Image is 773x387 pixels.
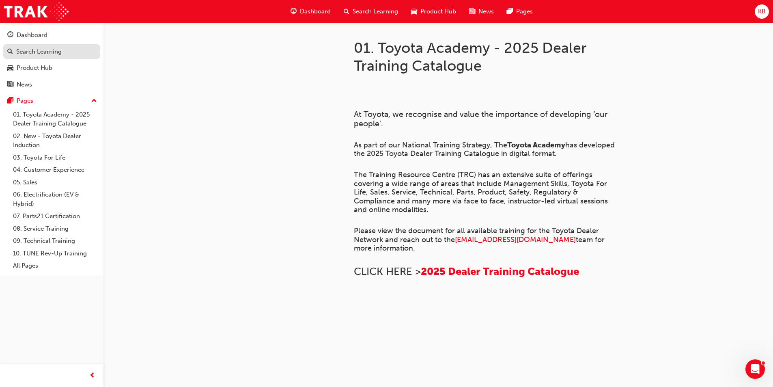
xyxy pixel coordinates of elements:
[421,265,579,278] a: 2025 Dealer Training Catalogue
[7,32,13,39] span: guage-icon
[3,26,100,93] button: DashboardSearch LearningProduct HubNews
[10,235,100,247] a: 09. Technical Training
[10,176,100,189] a: 05. Sales
[300,7,331,16] span: Dashboard
[284,3,337,20] a: guage-iconDashboard
[344,6,349,17] span: search-icon
[354,39,620,74] h1: 01. Toyota Academy - 2025 Dealer Training Catalogue
[411,6,417,17] span: car-icon
[354,235,607,253] span: team for more information.
[755,4,769,19] button: KB
[354,141,507,149] span: As part of our National Training Strategy, The
[337,3,405,20] a: search-iconSearch Learning
[354,226,601,244] span: Please view the document for all available training for the Toyota Dealer Network and reach out t...
[354,110,609,128] span: At Toyota, we recognise and value the importance of developing ‘our people'.
[745,359,765,379] iframe: Intercom live chat
[89,371,95,381] span: prev-icon
[507,6,513,17] span: pages-icon
[3,61,100,76] a: Product Hub
[7,97,13,105] span: pages-icon
[10,108,100,130] a: 01. Toyota Academy - 2025 Dealer Training Catalogue
[354,141,617,158] span: has developed the 2025 Toyota Dealer Training Catalogue in digital format.
[291,6,297,17] span: guage-icon
[17,96,33,106] div: Pages
[10,210,100,223] a: 07. Parts21 Certification
[91,96,97,106] span: up-icon
[3,44,100,59] a: Search Learning
[3,93,100,108] button: Pages
[478,7,494,16] span: News
[10,259,100,272] a: All Pages
[3,28,100,43] a: Dashboard
[354,170,610,214] span: The Training Resource Centre (TRC) has an extensive suite of offerings covering a wide range of a...
[758,7,766,16] span: KB
[7,65,13,72] span: car-icon
[17,80,32,89] div: News
[10,247,100,260] a: 10. TUNE Rev-Up Training
[463,3,500,20] a: news-iconNews
[10,188,100,210] a: 06. Electrification (EV & Hybrid)
[420,7,456,16] span: Product Hub
[10,223,100,235] a: 08. Service Training
[7,48,13,56] span: search-icon
[10,151,100,164] a: 03. Toyota For Life
[500,3,539,20] a: pages-iconPages
[10,130,100,151] a: 02. New - Toyota Dealer Induction
[354,265,421,278] span: CLICK HERE >
[469,6,475,17] span: news-icon
[17,30,47,40] div: Dashboard
[3,77,100,92] a: News
[455,235,576,244] a: [EMAIL_ADDRESS][DOMAIN_NAME]
[17,63,52,73] div: Product Hub
[516,7,533,16] span: Pages
[4,2,69,21] img: Trak
[353,7,398,16] span: Search Learning
[16,47,62,56] div: Search Learning
[405,3,463,20] a: car-iconProduct Hub
[7,81,13,89] span: news-icon
[10,164,100,176] a: 04. Customer Experience
[507,141,565,149] span: Toyota Academy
